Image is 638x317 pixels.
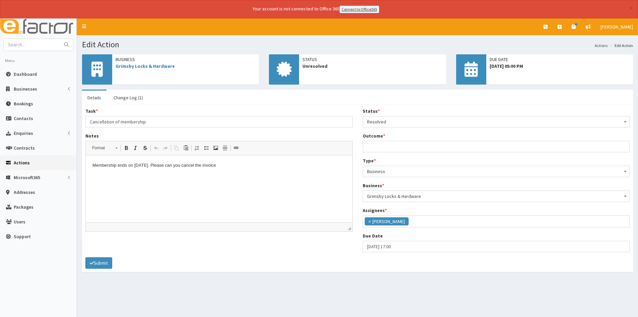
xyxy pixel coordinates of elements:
[161,144,170,152] a: Redo (Ctrl+Y)
[82,91,107,105] a: Details
[116,56,256,63] span: Business
[363,182,384,189] label: Business
[368,218,371,225] span: ×
[363,133,385,139] label: Outcome
[302,56,442,63] span: Status
[231,144,241,152] a: Link (Ctrl+L)
[348,227,351,230] span: Drag to resize
[365,217,409,225] li: Kelly Scott
[14,219,25,225] span: Users
[120,5,512,13] div: Your account is not connected to Office 365
[363,207,387,214] label: Assignees
[151,144,161,152] a: Undo (Ctrl+Z)
[14,71,37,77] span: Dashboard
[181,144,191,152] a: Paste (Ctrl+V)
[172,144,181,152] a: Copy (Ctrl+C)
[202,144,211,152] a: Insert/Remove Bulleted List
[140,144,150,152] a: Strike Through
[363,108,380,114] label: Status
[14,204,33,210] span: Packages
[122,144,131,152] a: Bold (Ctrl+B)
[595,18,638,35] a: [PERSON_NAME]
[363,191,630,202] span: Grimsby Locks & Hardware
[490,56,630,63] span: Due Date
[85,108,98,114] label: Task
[490,63,630,69] span: [DATE] 05:00 PM
[85,257,112,269] button: Submit
[14,145,35,151] span: Contracts
[363,166,630,177] span: Business
[14,233,31,240] span: Support
[4,39,60,51] input: Search...
[367,192,626,201] span: Grimsby Locks & Hardware
[108,91,148,105] a: Change Log (1)
[629,5,633,12] button: ×
[608,43,633,48] li: Edit Action
[131,144,140,152] a: Italic (Ctrl+I)
[363,116,630,127] span: Resolved
[14,160,30,166] span: Actions
[192,144,202,152] a: Insert/Remove Numbered List
[85,133,99,139] label: Notes
[220,144,230,152] a: Insert Horizontal Line
[600,24,633,30] span: [PERSON_NAME]
[367,167,626,176] span: Business
[363,232,383,239] label: Due Date
[14,174,40,180] span: Microsoft365
[211,144,220,152] a: Image
[363,157,376,164] label: Type
[82,40,633,49] h1: Edit Action
[367,117,626,126] span: Resolved
[302,63,442,69] span: Unresolved
[116,63,175,69] a: Grimsby Locks & Hardware
[89,144,112,152] span: Format
[14,115,33,121] span: Contacts
[14,189,35,195] span: Addresses
[595,43,608,48] a: Actions
[86,155,352,222] iframe: Rich Text Editor, notes
[14,101,33,107] span: Bookings
[340,6,379,13] a: Connect to Office365
[88,143,121,153] a: Format
[14,130,33,136] span: Enquiries
[14,86,37,92] span: Businesses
